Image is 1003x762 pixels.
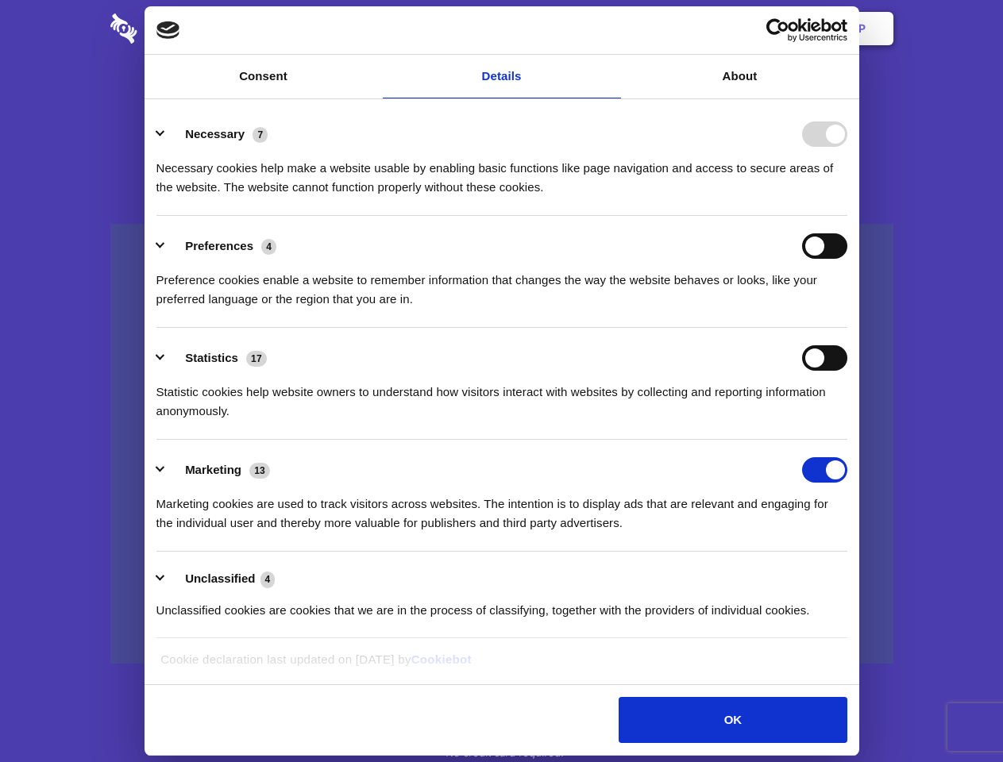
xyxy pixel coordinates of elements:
a: Details [383,55,621,98]
button: OK [619,697,847,743]
a: Usercentrics Cookiebot - opens in a new window [708,18,847,42]
a: Wistia video thumbnail [110,224,893,664]
a: Pricing [466,4,535,53]
h1: Eliminate Slack Data Loss. [110,71,893,129]
a: About [621,55,859,98]
label: Marketing [185,463,241,476]
span: 4 [261,239,276,255]
div: Marketing cookies are used to track visitors across websites. The intention is to display ads tha... [156,483,847,533]
span: 4 [260,571,276,587]
span: 13 [249,463,270,479]
div: Cookie declaration last updated on [DATE] by [149,650,854,681]
a: Cookiebot [411,652,472,666]
span: 7 [253,127,268,143]
a: Login [720,4,789,53]
button: Unclassified (4) [156,569,285,589]
img: logo [156,21,180,39]
div: Statistic cookies help website owners to understand how visitors interact with websites by collec... [156,371,847,421]
img: logo-wordmark-white-trans-d4663122ce5f474addd5e946df7df03e33cb6a1c49d2221995e7729f52c070b2.svg [110,13,246,44]
a: Consent [145,55,383,98]
h4: Auto-redaction of sensitive data, encrypted data sharing and self-destructing private chats. Shar... [110,144,893,197]
div: Unclassified cookies are cookies that we are in the process of classifying, together with the pro... [156,589,847,620]
iframe: Drift Widget Chat Controller [924,683,984,743]
span: 17 [246,351,267,367]
label: Necessary [185,127,245,140]
button: Statistics (17) [156,345,277,371]
label: Preferences [185,239,253,252]
a: Contact [644,4,717,53]
div: Necessary cookies help make a website usable by enabling basic functions like page navigation and... [156,147,847,197]
button: Preferences (4) [156,233,287,259]
button: Necessary (7) [156,121,278,147]
button: Marketing (13) [156,457,280,483]
label: Statistics [185,351,238,364]
div: Preference cookies enable a website to remember information that changes the way the website beha... [156,259,847,309]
